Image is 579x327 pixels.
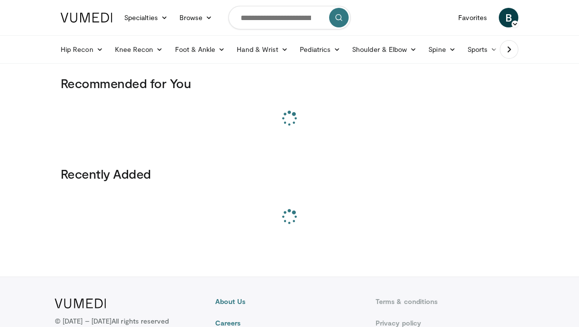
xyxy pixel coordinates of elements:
[346,40,423,59] a: Shoulder & Elbow
[462,40,504,59] a: Sports
[55,316,169,326] p: © [DATE] – [DATE]
[61,13,112,23] img: VuMedi Logo
[423,40,461,59] a: Spine
[169,40,231,59] a: Foot & Ankle
[61,166,518,182] h3: Recently Added
[61,75,518,91] h3: Recommended for You
[55,40,109,59] a: Hip Recon
[294,40,346,59] a: Pediatrics
[228,6,351,29] input: Search topics, interventions
[231,40,294,59] a: Hand & Wrist
[499,8,518,27] a: B
[55,299,106,308] img: VuMedi Logo
[452,8,493,27] a: Favorites
[118,8,174,27] a: Specialties
[215,297,364,306] a: About Us
[111,317,169,325] span: All rights reserved
[376,297,524,306] a: Terms & conditions
[109,40,169,59] a: Knee Recon
[174,8,219,27] a: Browse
